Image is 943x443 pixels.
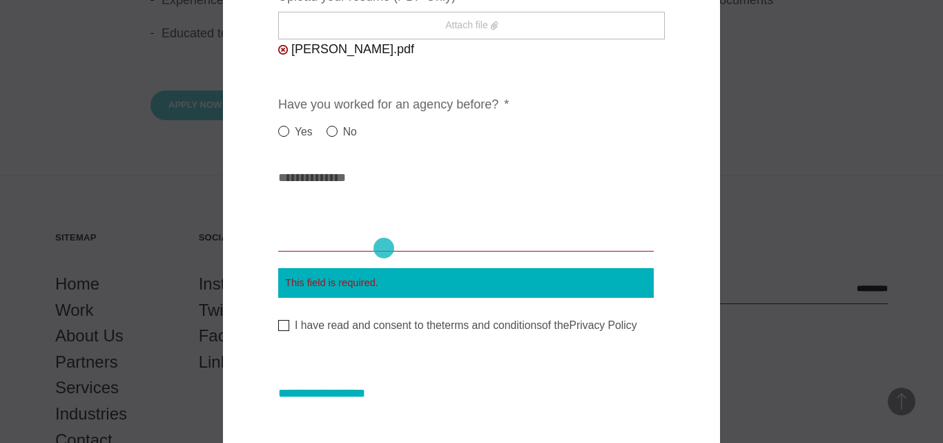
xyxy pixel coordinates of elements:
label: Have you worked for an agency before? [278,97,509,113]
img: Delete file [278,45,288,55]
strong: [PERSON_NAME].pdf [291,42,414,56]
a: Privacy Policy [570,319,637,331]
label: Yes [278,124,313,140]
label: No [327,124,357,140]
label: I have read and consent to the of the [278,319,637,332]
div: This field is required. [278,268,654,298]
label: Attach file [278,12,665,39]
a: terms and conditions [442,319,542,331]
